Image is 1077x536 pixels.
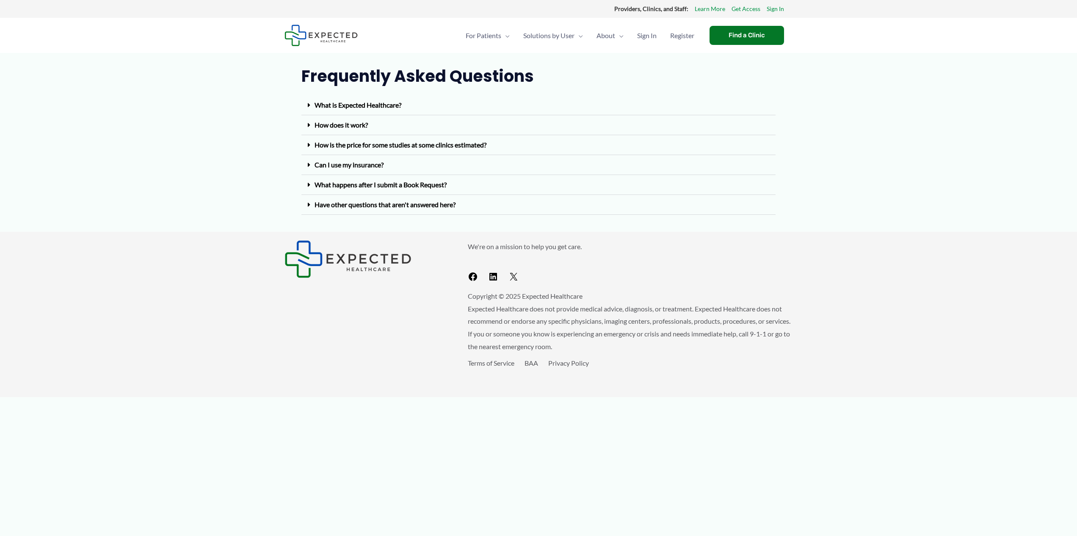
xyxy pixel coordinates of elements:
[596,21,615,50] span: About
[315,121,368,129] a: How does it work?
[670,21,694,50] span: Register
[501,21,510,50] span: Menu Toggle
[468,357,793,389] aside: Footer Widget 3
[284,240,447,278] aside: Footer Widget 1
[301,66,776,86] h2: Frequently Asked Questions
[284,240,411,278] img: Expected Healthcare Logo - side, dark font, small
[301,175,776,195] div: What happens after I submit a Book Request?
[468,305,790,350] span: Expected Healthcare does not provide medical advice, diagnosis, or treatment. Expected Healthcare...
[767,3,784,14] a: Sign In
[732,3,760,14] a: Get Access
[695,3,725,14] a: Learn More
[301,155,776,175] div: Can I use my insurance?
[301,195,776,215] div: Have other questions that aren't answered here?
[637,21,657,50] span: Sign In
[525,359,538,367] a: BAA
[548,359,589,367] a: Privacy Policy
[301,115,776,135] div: How does it work?
[590,21,630,50] a: AboutMenu Toggle
[468,240,793,286] aside: Footer Widget 2
[301,95,776,115] div: What is Expected Healthcare?
[459,21,516,50] a: For PatientsMenu Toggle
[315,141,486,149] a: How is the price for some studies at some clinics estimated?
[468,359,514,367] a: Terms of Service
[315,161,384,169] a: Can I use my insurance?
[301,135,776,155] div: How is the price for some studies at some clinics estimated?
[284,25,358,46] img: Expected Healthcare Logo - side, dark font, small
[523,21,574,50] span: Solutions by User
[615,21,624,50] span: Menu Toggle
[468,292,583,300] span: Copyright © 2025 Expected Healthcare
[466,21,501,50] span: For Patients
[315,101,401,109] a: What is Expected Healthcare?
[459,21,701,50] nav: Primary Site Navigation
[315,200,456,208] a: Have other questions that aren't answered here?
[315,181,447,189] a: What happens after I submit a Book Request?
[663,21,701,50] a: Register
[630,21,663,50] a: Sign In
[468,240,793,253] p: We're on a mission to help you get care.
[574,21,583,50] span: Menu Toggle
[614,5,688,12] strong: Providers, Clinics, and Staff:
[516,21,590,50] a: Solutions by UserMenu Toggle
[710,26,784,45] a: Find a Clinic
